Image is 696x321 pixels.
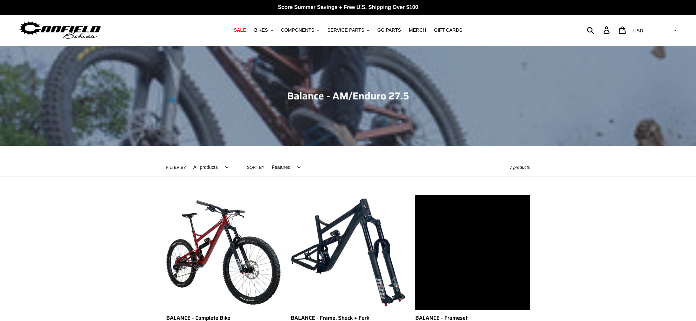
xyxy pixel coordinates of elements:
[434,27,462,33] span: GIFT CARDS
[230,26,249,35] a: SALE
[374,26,404,35] a: GG PARTS
[254,27,268,33] span: BIKES
[251,26,276,35] button: BIKES
[234,27,246,33] span: SALE
[324,26,373,35] button: SERVICE PARTS
[166,165,186,171] label: Filter by
[18,20,102,41] img: Canfield Bikes
[278,26,323,35] button: COMPONENTS
[406,26,429,35] a: MERCH
[287,88,409,104] span: Balance - AM/Enduro 27.5
[247,165,264,171] label: Sort by
[591,23,608,37] input: Search
[327,27,364,33] span: SERVICE PARTS
[510,165,530,170] span: 7 products
[281,27,314,33] span: COMPONENTS
[377,27,401,33] span: GG PARTS
[431,26,466,35] a: GIFT CARDS
[409,27,426,33] span: MERCH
